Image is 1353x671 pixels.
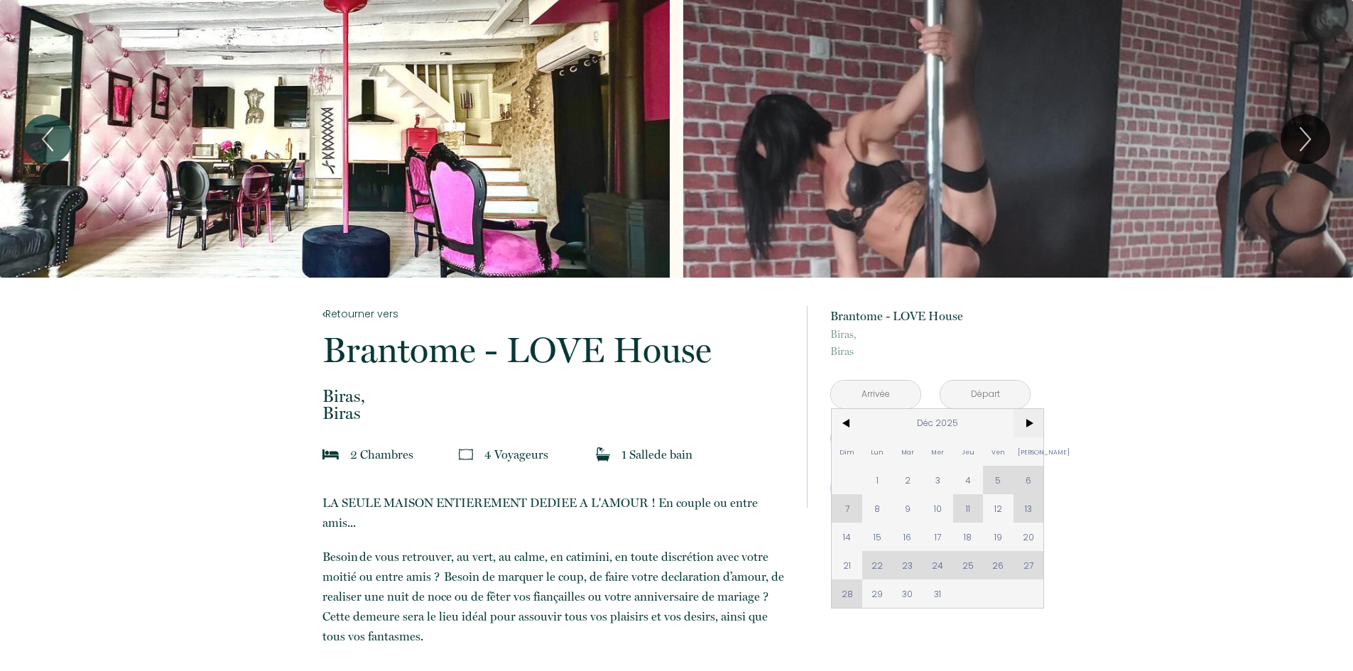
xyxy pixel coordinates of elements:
img: guests [459,447,473,462]
span: 14 [832,523,862,551]
span: 12 [983,494,1014,523]
span: 20 [1014,523,1044,551]
a: Retourner vers [322,306,788,322]
span: 1 [862,466,893,494]
span: Biras, [830,326,1031,343]
span: Biras, [322,388,788,405]
span: [PERSON_NAME] [1014,437,1044,466]
button: Réserver [830,469,1031,508]
p: 1 Salle de bain [621,444,692,464]
p: Brantome - LOVE House [322,332,788,368]
span: < [832,409,862,437]
span: > [1014,409,1044,437]
span: 31 [923,579,953,608]
span: 18 [953,523,984,551]
span: 4 [953,466,984,494]
span: 30 [892,579,923,608]
p: Biras [322,388,788,422]
p: Besoin de vous retrouver, au vert, au calme, en catimini, en toute discrétion avec votre moitié o... [322,547,788,646]
button: Previous [23,114,72,164]
span: 21 [832,551,862,579]
span: Dim [832,437,862,466]
input: Arrivée [831,381,920,408]
p: 4 Voyageur [484,444,548,464]
span: s [543,447,548,462]
span: Ven [983,437,1014,466]
span: Déc 2025 [862,409,1014,437]
span: Lun [862,437,893,466]
span: 3 [923,466,953,494]
span: 2 [892,466,923,494]
span: 29 [862,579,893,608]
span: Jeu [953,437,984,466]
p: Brantome - LOVE House [830,306,1031,326]
span: 16 [892,523,923,551]
p: LA SEULE MAISON ENTIEREMENT DEDIEE A L'AMOUR ! En couple ou entre amis... [322,493,788,533]
p: Biras [830,326,1031,360]
span: 10 [923,494,953,523]
button: Next [1281,114,1330,164]
input: Départ [940,381,1030,408]
span: s [408,447,413,462]
span: 8 [862,494,893,523]
span: 15 [862,523,893,551]
span: Mar [892,437,923,466]
span: 9 [892,494,923,523]
p: 2 Chambre [350,444,413,464]
span: 17 [923,523,953,551]
span: 19 [983,523,1014,551]
span: Mer [923,437,953,466]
